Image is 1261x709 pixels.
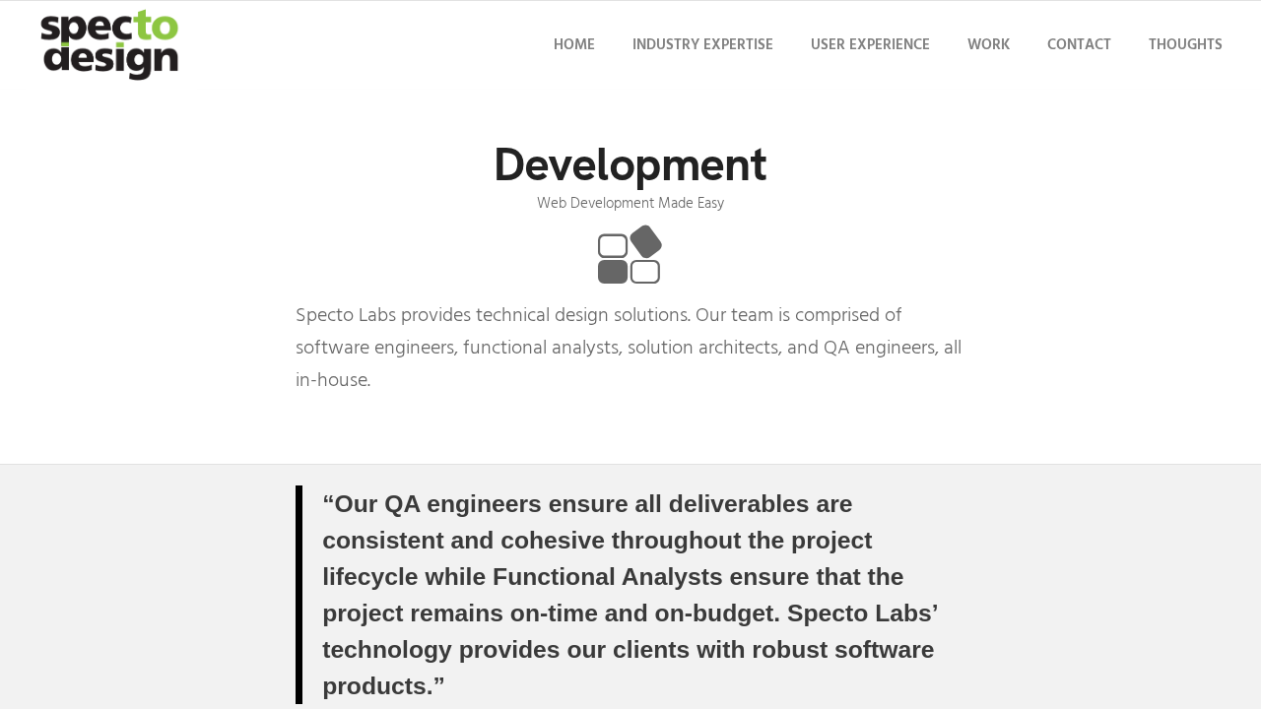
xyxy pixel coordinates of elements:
[632,33,773,57] span: Industry Expertise
[26,1,197,90] img: specto-logo-2020
[296,300,965,398] p: Specto Labs provides technical design solutions. Our team is comprised of software engineers, fun...
[1034,1,1124,90] a: Contact
[967,33,1010,57] span: Work
[811,33,930,57] span: User Experience
[541,1,608,90] a: Home
[296,195,965,215] p: Web Development Made Easy
[554,33,595,57] span: Home
[1136,1,1235,90] a: Thoughts
[1047,33,1111,57] span: Contact
[955,1,1023,90] a: Work
[296,139,965,191] h1: Development
[1149,33,1223,57] span: Thoughts
[620,1,786,90] a: Industry Expertise
[798,1,943,90] a: User Experience
[322,485,941,704] p: “Our QA engineers ensure all deliverables are consistent and cohesive throughout the project life...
